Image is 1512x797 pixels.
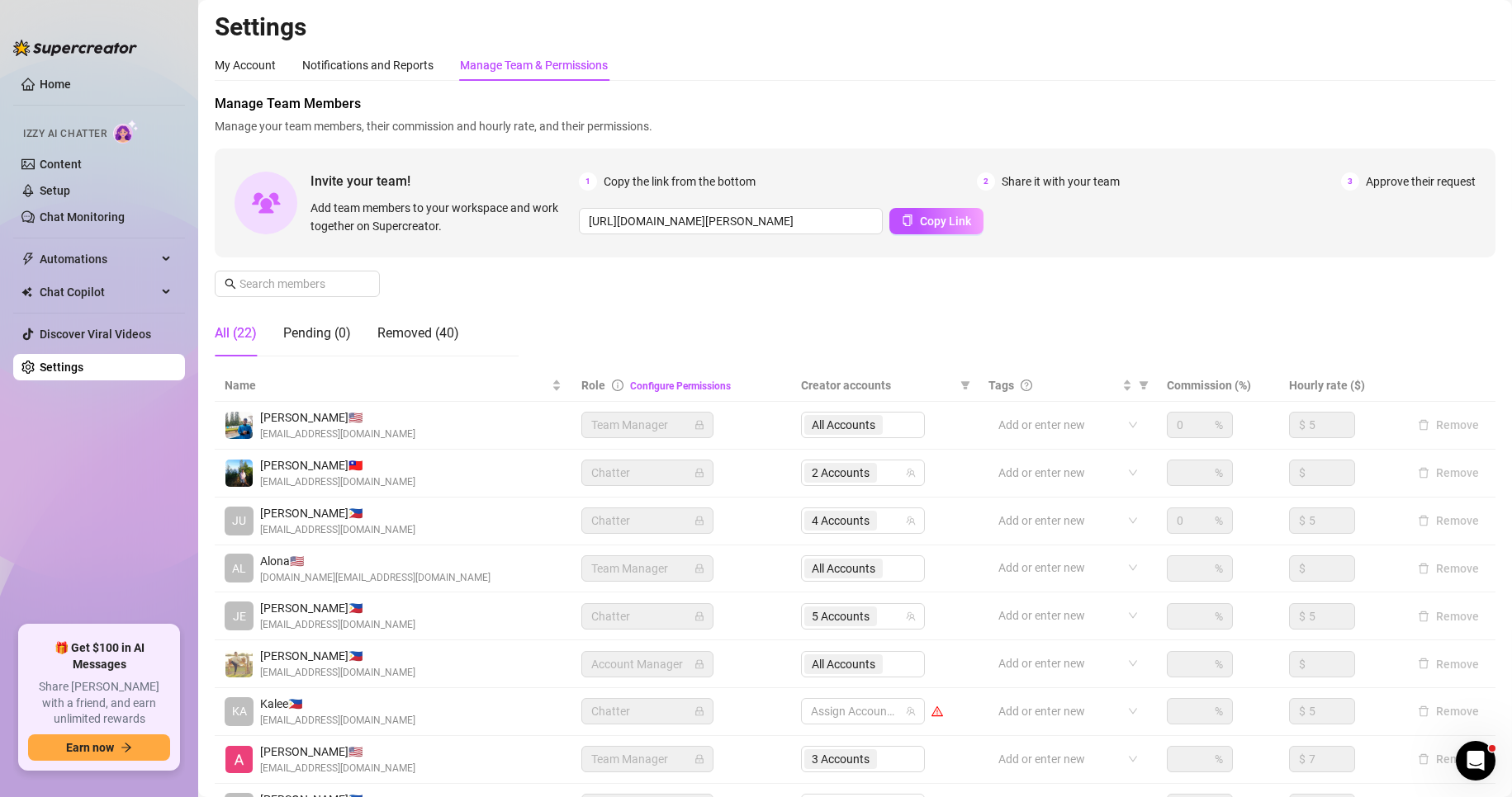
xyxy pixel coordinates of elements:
[1456,741,1495,780] iframe: Intercom live chat
[1411,415,1486,435] button: Remove
[377,323,459,343] div: Removed (40)
[260,504,415,522] span: [PERSON_NAME] 🇵🇭
[694,516,704,526] span: lock
[215,323,257,343] div: All (22)
[225,460,253,487] img: Jero Justalero
[66,741,114,754] span: Earn now
[40,158,82,171] a: Content
[591,699,704,724] span: Chatter
[579,172,597,191] span: 1
[1135,373,1152,398] span: filter
[40,210,125,224] a: Chat Monitoring
[1279,370,1401,402] th: Hourly rate ($)
[260,743,415,761] span: [PERSON_NAME] 🇺🇸
[40,246,157,272] span: Automations
[40,78,71,91] a: Home
[310,199,572,235] span: Add team members to your workspace and work together on Supercreator.
[920,215,971,228] span: Copy Link
[260,570,491,586] span: [DOMAIN_NAME][EMAIL_ADDRESS][DOMAIN_NAME]
[23,126,107,142] span: Izzy AI Chatter
[225,376,548,394] span: Name
[1411,701,1486,721] button: Remove
[801,376,955,394] span: Creator accounts
[1139,380,1149,390] span: filter
[902,215,913,226] span: copy
[13,40,137,56] img: logo-BBDzfeDw.svg
[812,512,870,530] span: 4 Accounts
[215,117,1495,135] span: Manage your team members, their commission and hourly rate, and their permissions.
[260,617,415,633] span: [EMAIL_ADDRESS][DOMAIN_NAME]
[591,508,704,533] span: Chatter
[260,599,415,617] span: [PERSON_NAME] 🇵🇭
[1411,654,1486,674] button: Remove
[28,734,170,761] button: Earn nowarrow-right
[1411,463,1486,483] button: Remove
[260,474,415,490] span: [EMAIL_ADDRESS][DOMAIN_NAME]
[812,464,870,482] span: 2 Accounts
[260,695,415,713] span: Kalee 🇵🇭
[40,279,157,305] span: Chat Copilot
[604,172,756,191] span: Copy the link from the bottom
[612,380,623,391] span: info-circle
[591,413,704,437] span: Team Manager
[215,94,1495,114] span: Manage Team Members
[260,713,415,729] span: [EMAIL_ADDRESS][DOMAIN_NAME]
[283,323,351,343] div: Pending (0)
[28,679,170,728] span: Share [PERSON_NAME] with a friend, and earn unlimited rewards
[225,650,253,677] img: Aaron Paul Carnaje
[40,328,151,341] a: Discover Viral Videos
[581,379,605,392] span: Role
[591,747,704,771] span: Team Manager
[1341,172,1359,191] span: 3
[591,652,704,677] span: Account Manager
[1157,370,1279,402] th: Commission (%)
[121,742,132,753] span: arrow-right
[225,746,253,773] img: Alexicon Ortiaga
[215,56,276,74] div: My Account
[804,606,877,626] span: 5 Accounts
[591,460,704,485] span: Chatter
[694,706,704,716] span: lock
[232,559,246,578] span: AL
[906,516,916,526] span: team
[1411,511,1486,531] button: Remove
[260,647,415,665] span: [PERSON_NAME] 🇵🇭
[21,286,32,298] img: Chat Copilot
[694,659,704,669] span: lock
[215,12,1495,43] h2: Settings
[460,56,608,74] div: Manage Team & Permissions
[302,56,434,74] div: Notifications and Reports
[694,564,704,573] span: lock
[977,172,995,191] span: 2
[215,370,571,402] th: Name
[694,420,704,430] span: lock
[232,702,247,720] span: KA
[260,552,491,570] span: Alona 🇺🇸
[233,607,246,625] span: JE
[260,665,415,681] span: [EMAIL_ADDRESS][DOMAIN_NAME]
[889,208,984,234] button: Copy Link
[1411,559,1486,578] button: Remove
[812,607,870,625] span: 5 Accounts
[232,512,246,530] span: JU
[28,640,170,672] span: 🎁 Get $100 in AI Messages
[694,468,704,478] span: lock
[591,604,704,629] span: Chatter
[1411,749,1486,769] button: Remove
[694,611,704,621] span: lock
[931,705,943,717] span: warning
[113,120,139,144] img: AI Chatter
[225,412,253,439] img: Emad Ataei
[630,380,731,392] a: Configure Permissions
[21,252,35,266] span: thunderbolt
[40,361,83,374] a: Settings
[988,376,1014,394] span: Tags
[1002,172,1120,191] span: Share it with your team
[906,706,916,716] span: team
[239,275,357,293] input: Search members
[1411,606,1486,626] button: Remove
[804,511,877,531] span: 4 Accounts
[260,761,415,776] span: [EMAIL_ADDRESS][DOMAIN_NAME]
[804,463,877,483] span: 2 Accounts
[906,468,916,478] span: team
